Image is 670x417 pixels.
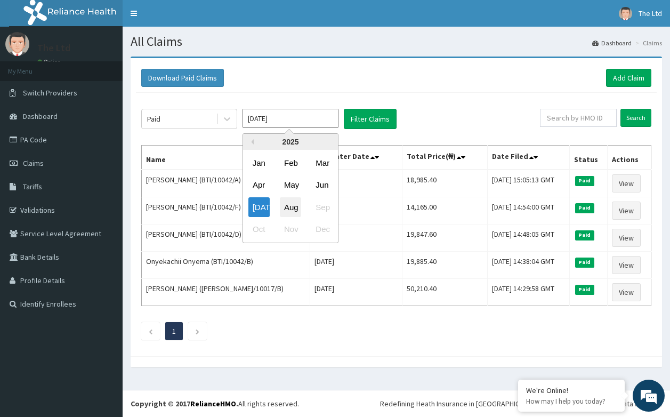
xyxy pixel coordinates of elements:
[633,38,662,47] li: Claims
[380,398,662,409] div: Redefining Heath Insurance in [GEOGRAPHIC_DATA] using Telemedicine and Data Science!
[175,5,200,31] div: Minimize live chat window
[526,397,617,406] p: How may I help you today?
[195,326,200,336] a: Next page
[612,202,641,220] a: View
[540,109,617,127] input: Search by HMO ID
[23,111,58,121] span: Dashboard
[248,139,254,145] button: Previous Year
[248,175,270,195] div: Choose April 2025
[311,153,333,173] div: Choose March 2025
[123,390,670,417] footer: All rights reserved.
[612,256,641,274] a: View
[487,197,569,224] td: [DATE] 14:54:00 GMT
[606,69,651,87] a: Add Claim
[619,7,632,20] img: User Image
[5,291,203,328] textarea: Type your message and hit 'Enter'
[142,252,310,279] td: Onyekachii Onyema (BTI/10042/B)
[487,252,569,279] td: [DATE] 14:38:04 GMT
[487,224,569,252] td: [DATE] 14:48:05 GMT
[148,326,153,336] a: Previous page
[402,279,487,306] td: 50,210.40
[142,170,310,197] td: [PERSON_NAME] (BTI/10042/A)
[402,197,487,224] td: 14,165.00
[592,38,632,47] a: Dashboard
[402,224,487,252] td: 19,847.60
[23,88,77,98] span: Switch Providers
[575,203,594,213] span: Paid
[310,252,402,279] td: [DATE]
[612,283,641,301] a: View
[402,170,487,197] td: 18,985.40
[23,158,44,168] span: Claims
[142,279,310,306] td: [PERSON_NAME] ([PERSON_NAME]/10017/B)
[310,279,402,306] td: [DATE]
[20,53,43,80] img: d_794563401_company_1708531726252_794563401
[147,114,160,124] div: Paid
[575,258,594,267] span: Paid
[311,175,333,195] div: Choose June 2025
[344,109,397,129] button: Filter Claims
[280,197,301,217] div: Choose August 2025
[612,229,641,247] a: View
[142,146,310,170] th: Name
[62,134,147,242] span: We're online!
[131,399,238,408] strong: Copyright © 2017 .
[280,153,301,173] div: Choose February 2025
[248,197,270,217] div: Choose July 2025
[55,60,179,74] div: Chat with us now
[608,146,651,170] th: Actions
[37,58,63,66] a: Online
[248,153,270,173] div: Choose January 2025
[575,176,594,186] span: Paid
[487,170,569,197] td: [DATE] 15:05:13 GMT
[487,279,569,306] td: [DATE] 14:29:58 GMT
[620,109,651,127] input: Search
[23,182,42,191] span: Tariffs
[487,146,569,170] th: Date Filed
[243,109,338,128] input: Select Month and Year
[526,386,617,395] div: We're Online!
[131,35,662,49] h1: All Claims
[37,43,70,53] p: The Ltd
[142,224,310,252] td: [PERSON_NAME] (BTI/10042/D)
[243,152,338,240] div: month 2025-07
[280,175,301,195] div: Choose May 2025
[612,174,641,193] a: View
[575,230,594,240] span: Paid
[172,326,176,336] a: Page 1 is your current page
[142,197,310,224] td: [PERSON_NAME] (BTI/10042/F)
[141,69,224,87] button: Download Paid Claims
[402,252,487,279] td: 19,885.40
[569,146,607,170] th: Status
[575,285,594,294] span: Paid
[190,399,236,408] a: RelianceHMO
[5,32,29,56] img: User Image
[243,134,338,150] div: 2025
[402,146,487,170] th: Total Price(₦)
[639,9,662,18] span: The Ltd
